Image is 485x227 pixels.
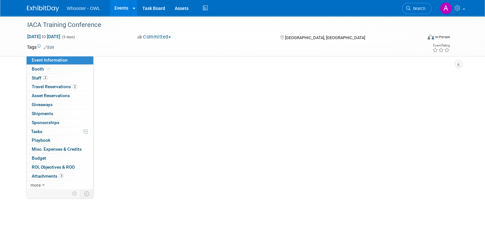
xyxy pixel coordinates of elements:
[428,34,434,39] img: Format-Inperson.png
[27,145,93,154] a: Misc. Expenses & Credits
[27,56,93,64] a: Event Information
[27,118,93,127] a: Sponsorships
[27,127,93,136] a: Tasks
[27,100,93,109] a: Giveaways
[432,44,450,47] div: Event Rating
[32,66,51,71] span: Booth
[32,156,46,161] span: Budget
[27,5,59,12] img: ExhibitDay
[27,65,93,73] a: Booth
[72,84,77,89] span: 2
[402,3,431,14] a: Search
[135,34,173,40] button: Committed
[31,129,42,134] span: Tasks
[32,93,70,98] span: Asset Reservations
[27,74,93,82] a: Staff2
[32,138,50,143] span: Playbook
[47,67,50,71] i: Booth reservation complete
[32,120,59,125] span: Sponsorships
[27,172,93,181] a: Attachments3
[27,44,54,50] td: Tags
[32,57,68,63] span: Event Information
[32,75,48,80] span: Staff
[41,34,47,39] span: to
[32,102,53,107] span: Giveaways
[27,91,93,100] a: Asset Reservations
[32,173,64,179] span: Attachments
[30,182,41,188] span: more
[25,19,414,31] div: IACA Training Conference
[27,109,93,118] a: Shipments
[27,154,93,163] a: Budget
[44,45,54,50] a: Edit
[411,6,425,11] span: Search
[43,75,48,80] span: 2
[435,35,450,39] div: In-Person
[32,164,75,170] span: ROI, Objectives & ROO
[440,2,452,14] img: Abe Romero
[27,181,93,189] a: more
[285,35,365,40] span: [GEOGRAPHIC_DATA], [GEOGRAPHIC_DATA]
[62,35,75,39] span: (5 days)
[32,84,77,89] span: Travel Reservations
[67,6,100,11] span: Whooster - OWL
[80,189,94,198] td: Toggle Event Tabs
[27,34,61,39] span: [DATE] [DATE]
[32,111,53,116] span: Shipments
[32,147,82,152] span: Misc. Expenses & Credits
[59,173,64,178] span: 3
[27,136,93,145] a: Playbook
[27,163,93,172] a: ROI, Objectives & ROO
[27,82,93,91] a: Travel Reservations2
[388,33,450,43] div: Event Format
[69,189,80,198] td: Personalize Event Tab Strip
